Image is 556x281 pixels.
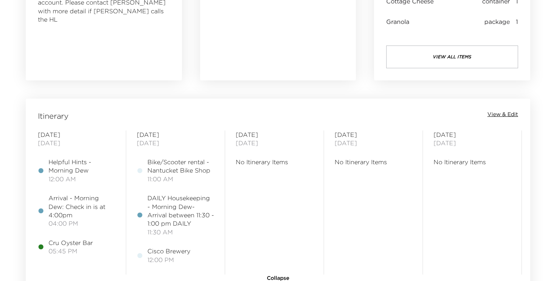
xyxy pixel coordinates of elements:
[49,219,115,228] span: 04:00 PM
[434,130,511,139] span: [DATE]
[38,130,115,139] span: [DATE]
[487,111,518,118] button: View & Edit
[49,239,93,247] span: Cru Oyster Bar
[137,130,214,139] span: [DATE]
[147,194,214,228] span: DAILY Housekeeping - Morning Dew- Arrival between 11:30 - 1:00 pm DAILY
[335,130,412,139] span: [DATE]
[236,130,313,139] span: [DATE]
[147,256,190,264] span: 12:00 PM
[49,175,115,183] span: 12:00 AM
[335,139,412,147] span: [DATE]
[386,17,409,26] span: Granola
[147,228,214,236] span: 11:30 AM
[516,17,518,26] span: 1
[434,158,511,166] span: No Itinerary Items
[49,158,115,175] span: Helpful Hints - Morning Dew
[147,175,214,183] span: 11:00 AM
[49,247,93,255] span: 05:45 PM
[38,139,115,147] span: [DATE]
[49,194,115,219] span: Arrival - Morning Dew: Check in is at 4:00pm
[147,247,190,255] span: Cisco Brewery
[484,17,510,26] span: package
[236,158,313,166] span: No Itinerary Items
[434,139,511,147] span: [DATE]
[38,111,69,121] span: Itinerary
[147,158,214,175] span: Bike/Scooter rental - Nantucket Bike Shop
[236,139,313,147] span: [DATE]
[335,158,412,166] span: No Itinerary Items
[386,46,518,68] button: view all items
[137,139,214,147] span: [DATE]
